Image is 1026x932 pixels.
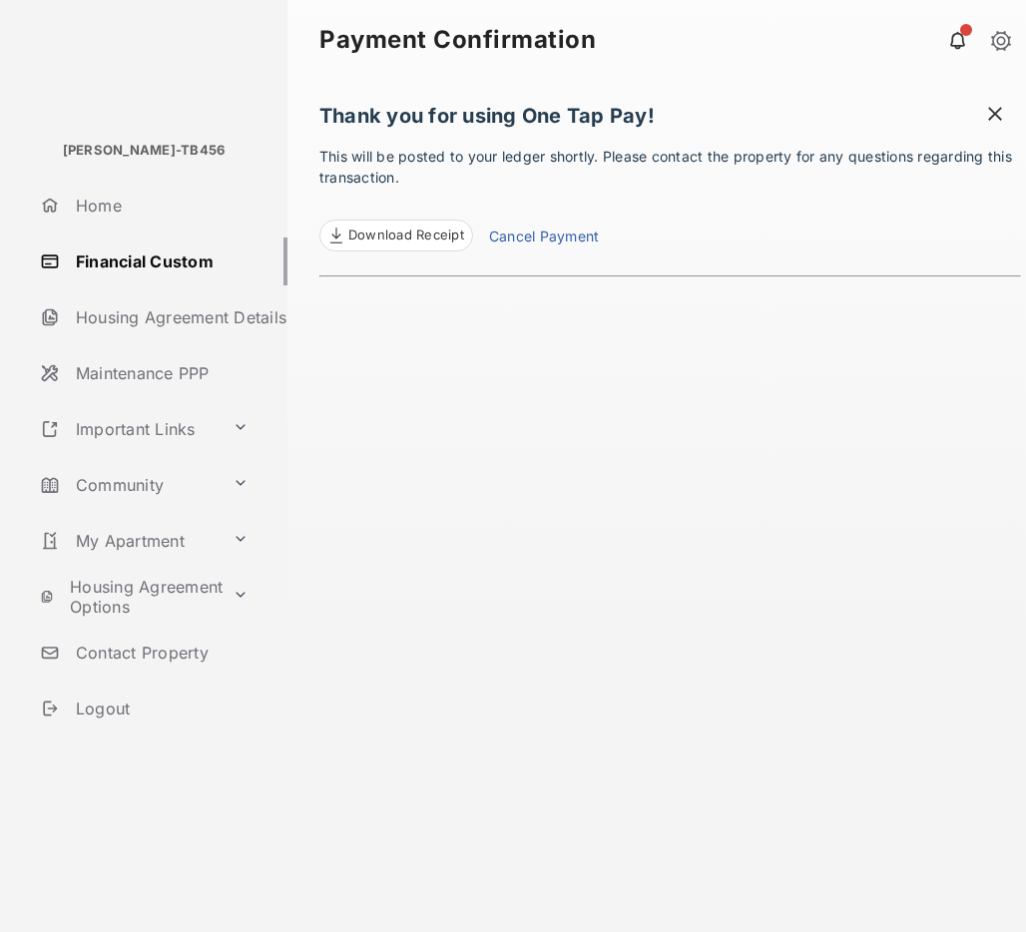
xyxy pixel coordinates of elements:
h1: Thank you for using One Tap Pay! [319,104,1021,138]
a: Important Links [32,405,225,453]
a: Cancel Payment [489,226,599,251]
a: Housing Agreement Options [32,573,225,621]
a: Download Receipt [319,220,473,251]
p: This will be posted to your ledger shortly. Please contact the property for any questions regardi... [319,146,1021,251]
span: Download Receipt [348,226,464,245]
p: [PERSON_NAME]-TB456 [63,141,226,161]
a: My Apartment [32,517,225,565]
a: Logout [32,685,287,732]
a: Community [32,461,225,509]
a: Contact Property [32,629,287,677]
a: Home [32,182,287,230]
a: Financial Custom [32,237,287,285]
strong: Payment Confirmation [319,28,596,52]
a: Maintenance PPP [32,349,287,397]
a: Housing Agreement Details [32,293,287,341]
